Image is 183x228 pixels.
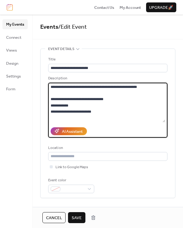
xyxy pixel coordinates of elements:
div: Event color [48,177,93,183]
span: My Account [120,5,141,11]
img: logo [7,4,13,11]
span: Upgrade 🚀 [149,5,173,11]
span: Event details [48,46,74,52]
a: Form [2,84,28,94]
button: AI Assistant [51,127,87,135]
div: Description [48,75,166,81]
div: Title [48,56,166,63]
a: Contact Us [94,4,114,10]
div: AI Assistant [62,128,83,135]
a: Events [40,21,58,33]
span: Date and time [48,205,74,212]
span: Views [6,47,17,53]
span: Design [6,60,18,67]
a: My Account [120,4,141,10]
span: Save [72,215,82,221]
button: Save [68,212,85,223]
span: Connect [6,34,21,41]
span: Link to Google Maps [56,164,88,170]
a: Settings [2,71,28,81]
button: Upgrade🚀 [146,2,176,12]
a: My Events [2,19,28,29]
button: Cancel [42,212,66,223]
a: Connect [2,32,28,42]
a: Views [2,45,28,55]
span: Contact Us [94,5,114,11]
span: My Events [6,21,24,27]
span: Cancel [46,215,62,221]
span: / Edit Event [58,21,87,33]
a: Design [2,58,28,68]
span: Form [6,86,16,92]
div: Location [48,145,166,151]
span: Settings [6,73,21,79]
